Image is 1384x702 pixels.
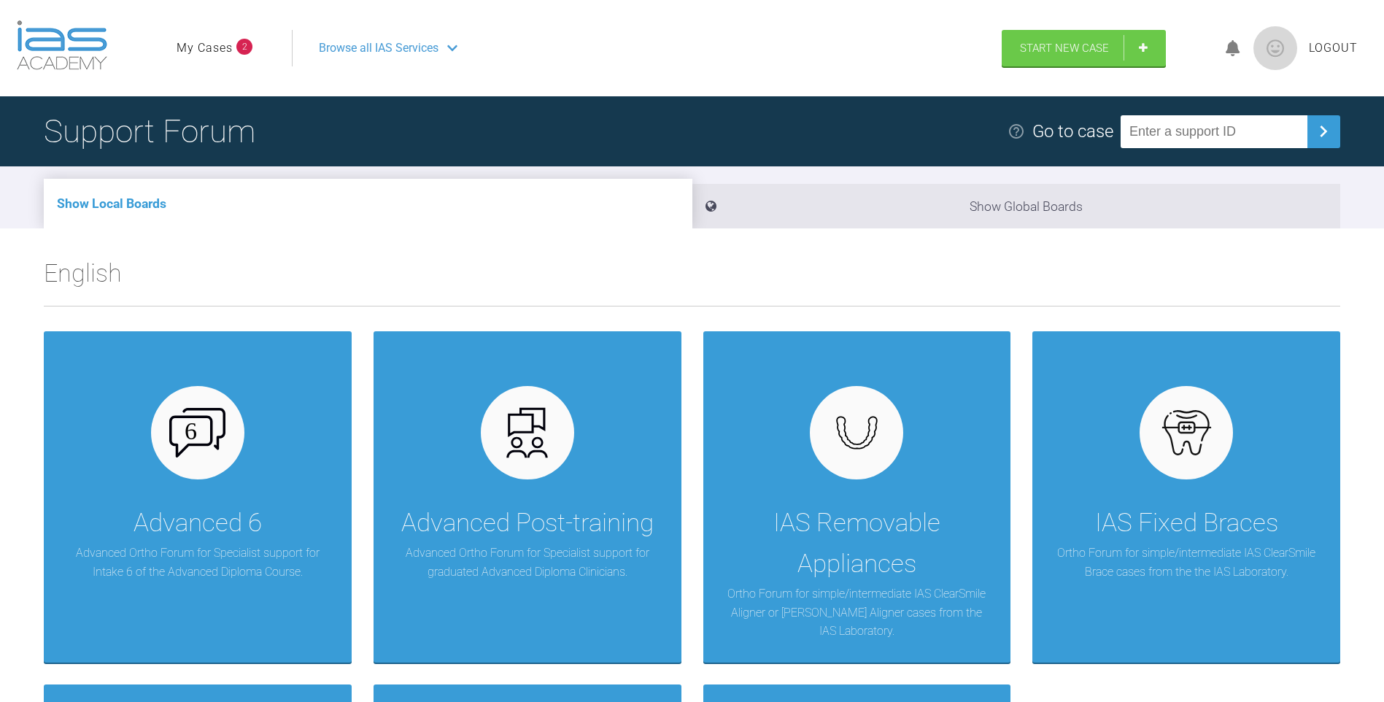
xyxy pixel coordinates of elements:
[66,544,330,581] p: Advanced Ortho Forum for Specialist support for Intake 6 of the Advanced Diploma Course.
[1032,117,1113,145] div: Go to case
[1121,115,1307,148] input: Enter a support ID
[1054,544,1318,581] p: Ortho Forum for simple/intermediate IAS ClearSmile Brace cases from the the IAS Laboratory.
[692,184,1341,228] li: Show Global Boards
[44,331,352,663] a: Advanced 6Advanced Ortho Forum for Specialist support for Intake 6 of the Advanced Diploma Course.
[1253,26,1297,70] img: profile.png
[725,585,989,641] p: Ortho Forum for simple/intermediate IAS ClearSmile Aligner or [PERSON_NAME] Aligner cases from th...
[177,39,233,58] a: My Cases
[374,331,681,663] a: Advanced Post-trainingAdvanced Ortho Forum for Specialist support for graduated Advanced Diploma ...
[1312,120,1335,143] img: chevronRight.28bd32b0.svg
[44,106,255,157] h1: Support Forum
[169,408,225,458] img: advanced-6.cf6970cb.svg
[1020,42,1109,55] span: Start New Case
[703,331,1011,663] a: IAS Removable AppliancesOrtho Forum for simple/intermediate IAS ClearSmile Aligner or [PERSON_NAM...
[1008,123,1025,140] img: help.e70b9f3d.svg
[319,39,438,58] span: Browse all IAS Services
[499,405,555,461] img: advanced.73cea251.svg
[17,20,107,70] img: logo-light.3e3ef733.png
[1159,405,1215,461] img: fixed.9f4e6236.svg
[725,503,989,585] div: IAS Removable Appliances
[401,503,654,544] div: Advanced Post-training
[395,544,660,581] p: Advanced Ortho Forum for Specialist support for graduated Advanced Diploma Clinicians.
[1095,503,1278,544] div: IAS Fixed Braces
[1032,331,1340,663] a: IAS Fixed BracesOrtho Forum for simple/intermediate IAS ClearSmile Brace cases from the the IAS L...
[44,179,692,228] li: Show Local Boards
[236,39,252,55] span: 2
[1002,30,1166,66] a: Start New Case
[829,412,885,454] img: removables.927eaa4e.svg
[134,503,262,544] div: Advanced 6
[44,253,1340,306] h2: English
[1309,39,1358,58] a: Logout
